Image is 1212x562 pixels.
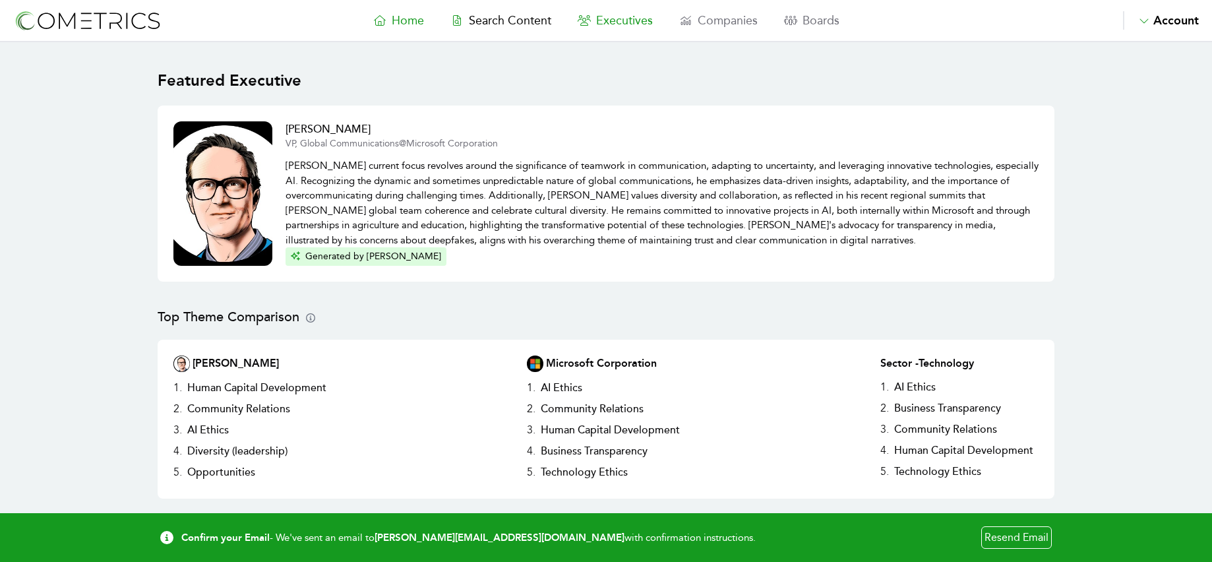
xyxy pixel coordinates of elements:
[889,461,986,482] h3: Technology Ethics
[182,377,332,398] h3: Human Capital Development
[527,462,535,483] h3: 5 .
[771,11,853,30] a: Boards
[546,356,657,372] h2: Microsoft Corporation
[286,137,1039,150] p: VP, Global Communications @ Microsoft Corporation
[173,356,190,372] img: Executive Thumbnail
[880,461,889,482] h3: 5 .
[158,69,1054,92] h1: Featured Executive
[889,419,1002,440] h3: Community Relations
[803,13,839,28] span: Boards
[286,247,446,266] button: Generated by [PERSON_NAME]
[173,377,182,398] h3: 1 .
[193,356,279,372] h2: [PERSON_NAME]
[981,526,1052,549] a: Resend Email
[286,150,1039,247] p: [PERSON_NAME] current focus revolves around the significance of teamwork in communication, adapti...
[527,356,543,372] img: Company Logo Thumbnail
[1123,11,1199,30] button: Account
[535,462,633,483] h3: Technology Ethics
[392,13,424,28] span: Home
[158,308,1054,327] h2: Top Theme Comparison
[880,356,1039,371] h2: Sector - Technology
[173,420,182,441] h3: 3 .
[889,377,941,398] h3: AI Ethics
[173,121,272,266] img: Executive Thumbnail
[880,398,889,419] h3: 2 .
[181,532,270,544] b: Confirm your Email
[360,11,437,30] a: Home
[535,398,649,420] h3: Community Relations
[173,462,182,483] h3: 5 .
[286,121,1039,150] a: [PERSON_NAME]VP, Global Communications@Microsoft Corporation
[527,377,535,398] h3: 1 .
[375,532,624,544] b: [PERSON_NAME][EMAIL_ADDRESS][DOMAIN_NAME]
[535,377,588,398] h3: AI Ethics
[182,462,260,483] h3: Opportunities
[880,440,889,461] h3: 4 .
[469,13,551,28] span: Search Content
[880,419,889,440] h3: 3 .
[1153,13,1199,28] span: Account
[182,398,295,420] h3: Community Relations
[437,11,564,30] a: Search Content
[535,420,685,441] h3: Human Capital Development
[13,9,162,33] img: logo-refresh-RPX2ODFg.svg
[181,530,973,546] p: - We've sent an email to with confirmation instructions.
[173,398,182,420] h3: 2 .
[527,441,535,462] h3: 4 .
[889,440,1039,461] h3: Human Capital Development
[182,441,293,462] h3: Diversity (leadership)
[666,11,771,30] a: Companies
[527,398,535,420] h3: 2 .
[880,377,889,398] h3: 1 .
[182,420,234,441] h3: AI Ethics
[535,441,653,462] h3: Business Transparency
[889,398,1006,419] h3: Business Transparency
[564,11,666,30] a: Executives
[596,13,653,28] span: Executives
[698,13,758,28] span: Companies
[527,420,535,441] h3: 3 .
[173,441,182,462] h3: 4 .
[286,121,1039,137] h2: [PERSON_NAME]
